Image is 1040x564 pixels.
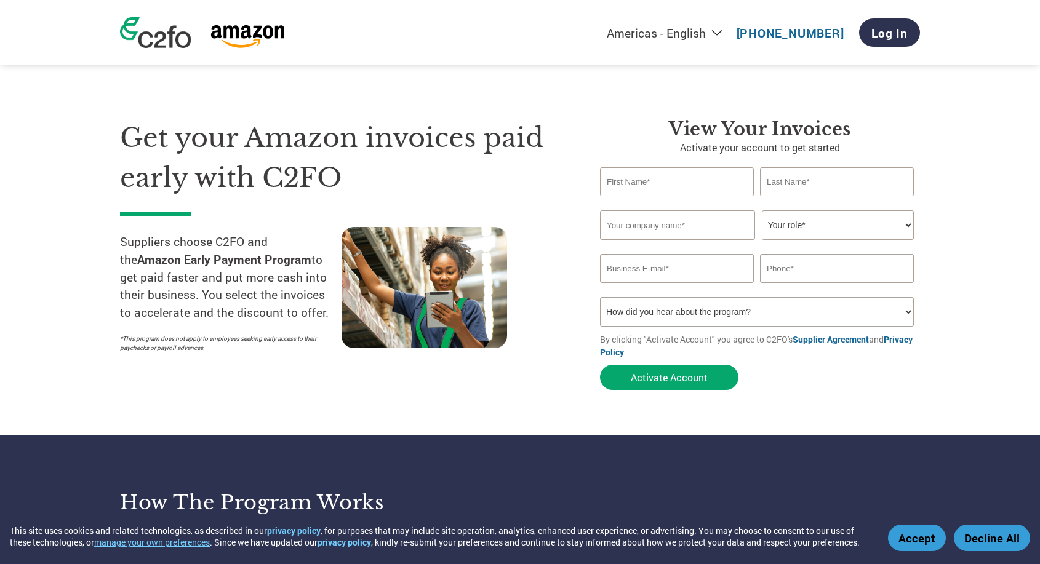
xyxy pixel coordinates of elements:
div: Inavlid Email Address [600,284,754,292]
a: [PHONE_NUMBER] [737,25,844,41]
p: By clicking "Activate Account" you agree to C2FO's and [600,333,920,359]
input: Your company name* [600,210,755,240]
img: supply chain worker [342,227,507,348]
div: This site uses cookies and related technologies, as described in our , for purposes that may incl... [10,525,870,548]
h3: View Your Invoices [600,118,920,140]
select: Title/Role [762,210,914,240]
button: Accept [888,525,946,551]
div: Invalid last name or last name is too long [760,197,914,205]
input: Last Name* [760,167,914,196]
p: Activate your account to get started [600,140,920,155]
p: Suppliers choose C2FO and the to get paid faster and put more cash into their business. You selec... [120,233,342,322]
button: Decline All [954,525,1030,551]
a: privacy policy [318,536,371,548]
button: manage your own preferences [94,536,210,548]
a: Log In [859,18,920,47]
a: privacy policy [267,525,321,536]
img: Amazon [210,25,285,48]
div: Inavlid Phone Number [760,284,914,292]
img: c2fo logo [120,17,191,48]
p: *This program does not apply to employees seeking early access to their paychecks or payroll adva... [120,334,329,352]
input: Phone* [760,254,914,283]
h3: How the program works [120,490,505,515]
a: Supplier Agreement [793,333,869,345]
strong: Amazon Early Payment Program [137,252,311,267]
div: Invalid company name or company name is too long [600,241,914,249]
div: Invalid first name or first name is too long [600,197,754,205]
input: First Name* [600,167,754,196]
input: Invalid Email format [600,254,754,283]
button: Activate Account [600,365,738,390]
a: Privacy Policy [600,333,913,358]
h1: Get your Amazon invoices paid early with C2FO [120,118,563,197]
